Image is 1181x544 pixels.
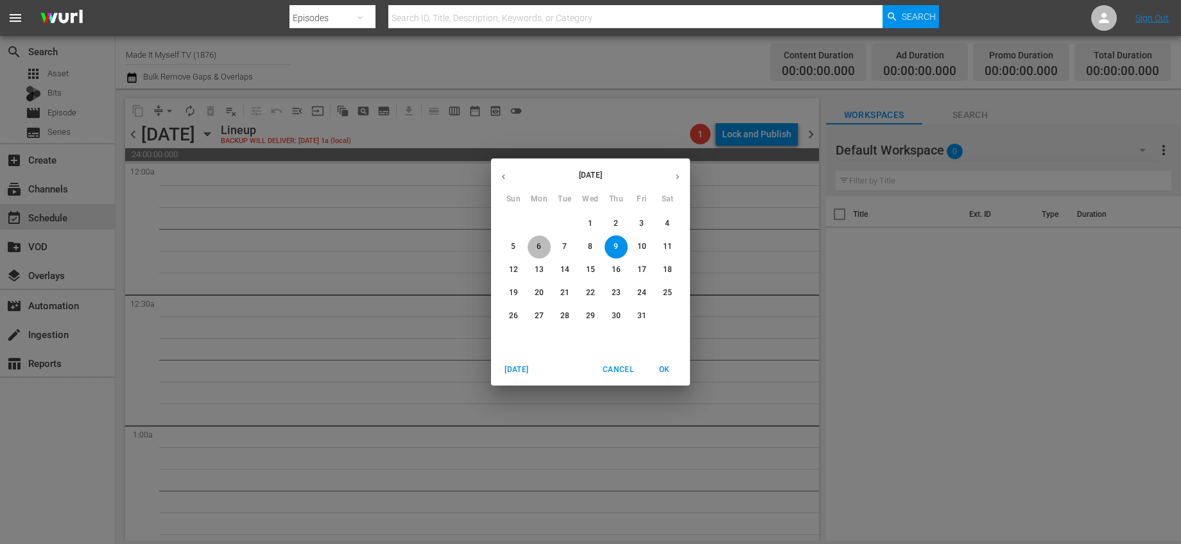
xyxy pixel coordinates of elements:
[1135,13,1169,23] a: Sign Out
[656,212,679,235] button: 4
[902,5,936,28] span: Search
[637,287,646,298] p: 24
[605,193,628,206] span: Thu
[588,218,592,229] p: 1
[579,259,602,282] button: 15
[665,218,669,229] p: 4
[637,264,646,275] p: 17
[496,359,537,380] button: [DATE]
[502,193,525,206] span: Sun
[562,241,567,252] p: 7
[528,282,551,305] button: 20
[579,212,602,235] button: 1
[516,169,665,181] p: [DATE]
[509,264,518,275] p: 12
[605,259,628,282] button: 16
[528,193,551,206] span: Mon
[656,193,679,206] span: Sat
[612,264,621,275] p: 16
[630,305,653,328] button: 31
[588,241,592,252] p: 8
[605,212,628,235] button: 2
[560,310,569,321] p: 28
[630,212,653,235] button: 3
[502,282,525,305] button: 19
[528,259,551,282] button: 13
[509,287,518,298] p: 19
[656,235,679,259] button: 11
[663,287,672,298] p: 25
[614,218,618,229] p: 2
[612,310,621,321] p: 30
[656,282,679,305] button: 25
[553,235,576,259] button: 7
[630,193,653,206] span: Fri
[639,218,644,229] p: 3
[535,310,544,321] p: 27
[605,305,628,328] button: 30
[663,241,672,252] p: 11
[637,241,646,252] p: 10
[614,241,618,252] p: 9
[502,305,525,328] button: 26
[586,310,595,321] p: 29
[553,282,576,305] button: 21
[535,264,544,275] p: 13
[605,282,628,305] button: 23
[637,310,646,321] p: 31
[656,259,679,282] button: 18
[579,193,602,206] span: Wed
[31,3,92,33] img: ans4CAIJ8jUAAAAAAAAAAAAAAAAAAAAAAAAgQb4GAAAAAAAAAAAAAAAAAAAAAAAAJMjXAAAAAAAAAAAAAAAAAAAAAAAAgAT5G...
[535,287,544,298] p: 20
[509,310,518,321] p: 26
[8,10,23,26] span: menu
[630,282,653,305] button: 24
[630,259,653,282] button: 17
[603,363,634,377] span: Cancel
[502,259,525,282] button: 12
[502,235,525,259] button: 5
[560,287,569,298] p: 21
[511,241,515,252] p: 5
[605,235,628,259] button: 9
[579,305,602,328] button: 29
[501,363,532,377] span: [DATE]
[528,235,551,259] button: 6
[560,264,569,275] p: 14
[644,359,685,380] button: OK
[537,241,541,252] p: 6
[663,264,672,275] p: 18
[553,193,576,206] span: Tue
[598,359,639,380] button: Cancel
[553,259,576,282] button: 14
[528,305,551,328] button: 27
[586,287,595,298] p: 22
[579,235,602,259] button: 8
[553,305,576,328] button: 28
[630,235,653,259] button: 10
[649,363,680,377] span: OK
[586,264,595,275] p: 15
[579,282,602,305] button: 22
[612,287,621,298] p: 23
